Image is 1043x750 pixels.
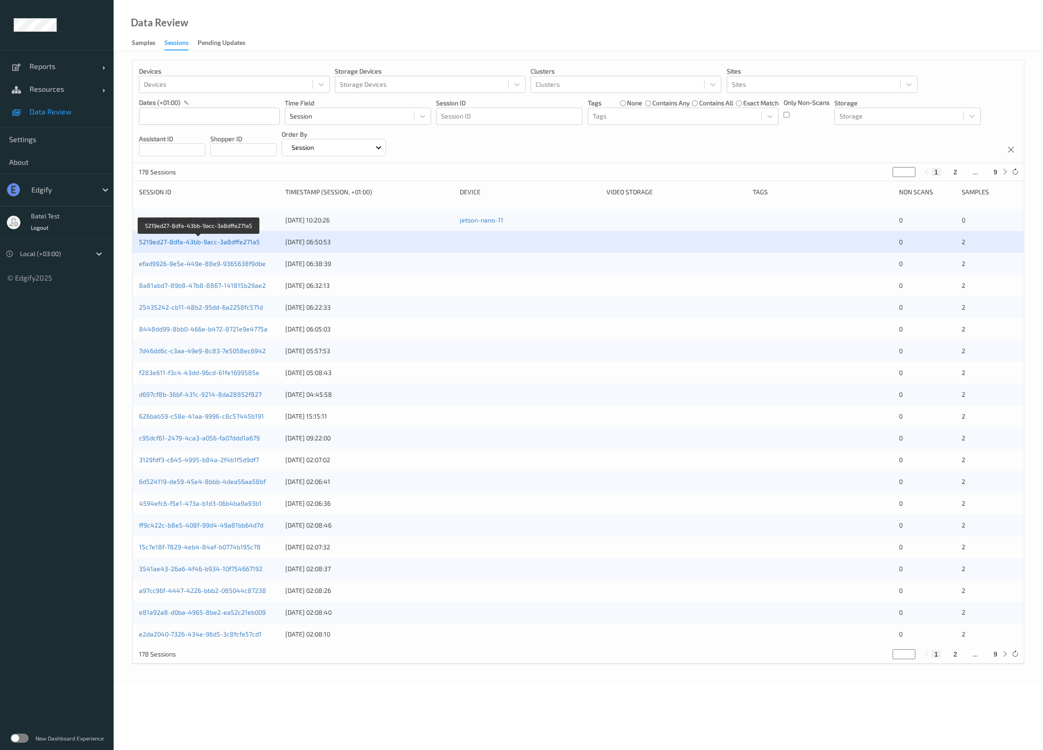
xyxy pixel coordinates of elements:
[139,478,266,485] a: 6d524119-de59-45e4-8bbb-4dea56aa58bf
[285,455,453,464] div: [DATE] 02:07:02
[139,412,264,420] a: 626bab59-c58e-41aa-9996-c8c57445b191
[139,260,266,267] a: efad9926-9e5e-449e-88e9-9365638f9dbe
[282,130,386,139] p: Order By
[899,238,903,246] span: 0
[139,216,257,224] a: 4cfaa0e9-f512-4872-9c29-7fd291771377
[460,216,503,224] a: jetson-nano-11
[962,238,965,246] span: 2
[962,369,965,376] span: 2
[139,499,262,507] a: 4594efc6-f5e1-473a-b1d3-06b4ba9a93b1
[139,168,207,177] p: 178 Sessions
[588,99,601,108] p: Tags
[139,521,263,529] a: ff9c422c-b8e5-408f-99d4-49a81bb64d7d
[460,187,600,197] div: Device
[962,281,965,289] span: 2
[962,390,965,398] span: 2
[962,412,965,420] span: 2
[962,260,965,267] span: 2
[899,390,903,398] span: 0
[991,168,1000,176] button: 9
[139,67,330,76] p: Devices
[627,99,642,108] label: none
[132,37,164,49] a: Samples
[962,434,965,442] span: 2
[285,564,453,573] div: [DATE] 02:08:37
[606,187,746,197] div: Video Storage
[932,168,941,176] button: 1
[132,38,155,49] div: Samples
[834,99,981,108] p: Storage
[899,303,903,311] span: 0
[285,630,453,639] div: [DATE] 02:08:10
[962,499,965,507] span: 2
[962,303,965,311] span: 2
[285,412,453,421] div: [DATE] 15:15:11
[970,168,981,176] button: ...
[285,608,453,617] div: [DATE] 02:08:40
[288,143,317,152] p: Session
[991,650,1000,658] button: 9
[285,434,453,443] div: [DATE] 09:22:00
[139,390,262,398] a: d697cf8b-36bf-431c-9214-8da28852f827
[285,543,453,552] div: [DATE] 02:07:32
[285,303,453,312] div: [DATE] 06:22:33
[962,187,1018,197] div: Samples
[139,134,205,143] p: Assistant ID
[139,347,266,355] a: 7d46dd6c-c3aa-49e9-8c83-7e5058ec6942
[962,456,965,464] span: 2
[285,187,453,197] div: Timestamp (Session, +01:00)
[164,37,198,50] a: Sessions
[899,325,903,333] span: 0
[285,237,453,247] div: [DATE] 06:50:53
[899,543,903,551] span: 0
[164,38,189,50] div: Sessions
[285,346,453,355] div: [DATE] 05:57:53
[899,187,955,197] div: Non Scans
[962,478,965,485] span: 2
[139,565,263,572] a: 3541ae43-26a6-4f46-b934-10f754667192
[139,630,262,638] a: e2da2040-7326-434e-96d5-3c8fcfe57cd1
[139,650,207,659] p: 178 Sessions
[285,325,453,334] div: [DATE] 06:05:03
[899,630,903,638] span: 0
[139,303,263,311] a: 25435242-cb11-48b2-95dd-6a2258fc571d
[899,587,903,594] span: 0
[131,18,188,27] div: Data Review
[198,38,245,49] div: Pending Updates
[899,216,903,224] span: 0
[962,608,965,616] span: 2
[899,499,903,507] span: 0
[899,565,903,572] span: 0
[285,259,453,268] div: [DATE] 06:38:39
[962,347,965,355] span: 2
[962,216,965,224] span: 0
[139,456,259,464] a: 3129fdf3-c645-4995-b84a-2f4b1f5d9df7
[962,543,965,551] span: 2
[436,99,582,108] p: Session ID
[139,325,268,333] a: 8448dd99-8bb0-466e-b472-8721e9e4775a
[285,281,453,290] div: [DATE] 06:32:13
[699,99,733,108] label: contains all
[285,216,453,225] div: [DATE] 10:20:26
[139,281,266,289] a: 8a81abd7-89b8-47b8-8867-141815b29ae2
[899,347,903,355] span: 0
[962,587,965,594] span: 2
[727,67,918,76] p: Sites
[210,134,277,143] p: Shopper ID
[951,168,960,176] button: 2
[899,478,903,485] span: 0
[932,650,941,658] button: 1
[743,99,779,108] label: exact match
[285,499,453,508] div: [DATE] 02:06:36
[962,630,965,638] span: 2
[285,477,453,486] div: [DATE] 02:06:41
[962,521,965,529] span: 2
[139,543,261,551] a: 15c7e18f-7829-4eb4-84af-b0774b195c78
[285,521,453,530] div: [DATE] 02:08:46
[899,434,903,442] span: 0
[899,412,903,420] span: 0
[970,650,981,658] button: ...
[139,238,260,246] a: 5219ed27-8dfa-43bb-9acc-3a8dffe271a5
[899,521,903,529] span: 0
[139,187,279,197] div: Session ID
